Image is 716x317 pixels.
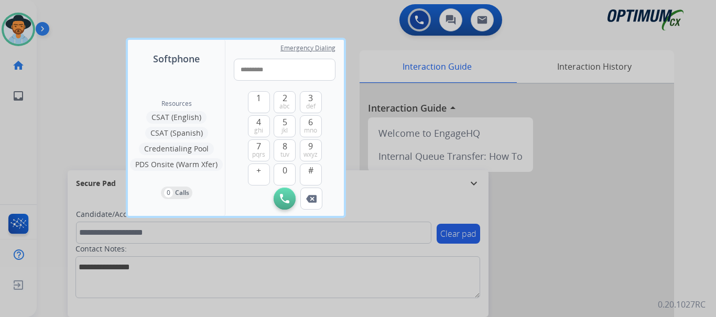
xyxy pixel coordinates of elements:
span: 0 [283,164,287,177]
span: def [306,102,316,111]
span: wxyz [303,150,318,159]
span: Emergency Dialing [280,44,335,52]
button: # [300,163,322,185]
button: Credentialing Pool [139,143,214,155]
button: CSAT (English) [146,111,207,124]
button: 6mno [300,115,322,137]
p: 0.20.1027RC [658,298,706,311]
button: 9wxyz [300,139,322,161]
span: 3 [308,92,313,104]
button: 1 [248,91,270,113]
button: + [248,163,270,185]
button: 3def [300,91,322,113]
span: 7 [256,140,261,152]
span: abc [279,102,290,111]
img: call-button [280,194,289,203]
p: 0 [164,188,173,198]
span: # [308,164,313,177]
span: + [256,164,261,177]
button: PDS Onsite (Warm Xfer) [130,158,223,171]
button: CSAT (Spanish) [145,127,208,139]
span: 4 [256,116,261,128]
span: 9 [308,140,313,152]
span: mno [304,126,317,135]
span: Resources [161,100,192,108]
button: 2abc [274,91,296,113]
span: pqrs [252,150,265,159]
span: Softphone [153,51,200,66]
span: tuv [280,150,289,159]
p: Calls [175,188,189,198]
span: jkl [281,126,288,135]
span: 1 [256,92,261,104]
button: 0 [274,163,296,185]
span: 2 [283,92,287,104]
button: 0Calls [161,187,192,199]
span: ghi [254,126,263,135]
button: 5jkl [274,115,296,137]
button: 8tuv [274,139,296,161]
button: 7pqrs [248,139,270,161]
img: call-button [306,195,317,203]
span: 5 [283,116,287,128]
button: 4ghi [248,115,270,137]
span: 8 [283,140,287,152]
span: 6 [308,116,313,128]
